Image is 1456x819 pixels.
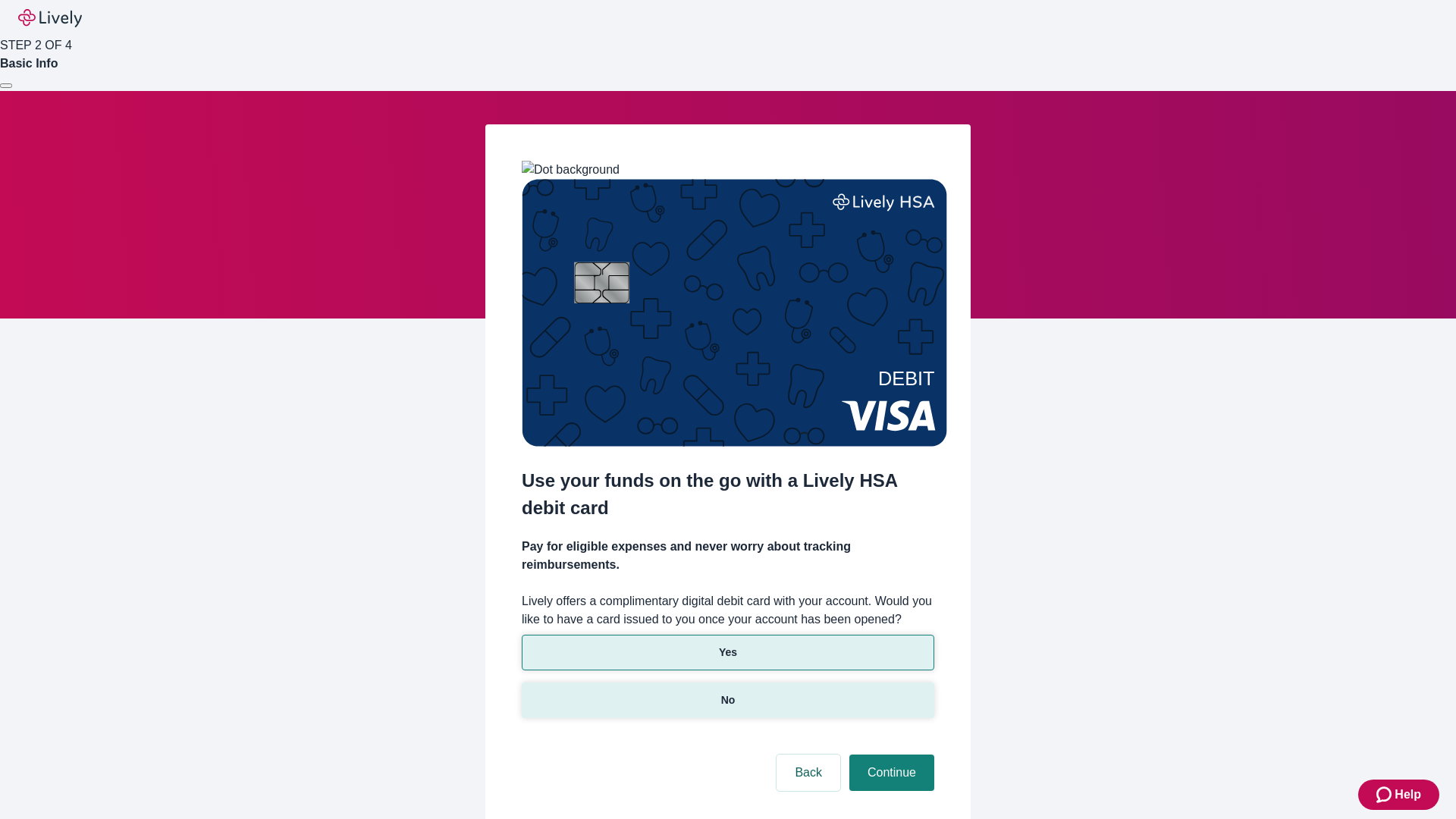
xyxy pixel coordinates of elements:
[522,682,934,718] button: No
[1376,786,1395,804] svg: Zendesk support icon
[1395,786,1421,804] span: Help
[522,538,934,574] h4: Pay for eligible expenses and never worry about tracking reimbursements.
[1358,780,1439,810] button: Zendesk support iconHelp
[522,161,620,179] img: Dot background
[522,467,934,522] h2: Use your funds on the go with a Lively HSA debit card
[721,692,736,708] p: No
[522,635,934,670] button: Yes
[719,645,737,661] p: Yes
[849,755,934,791] button: Continue
[522,179,947,447] img: Debit card
[18,9,82,27] img: Lively
[522,592,934,629] label: Lively offers a complimentary digital debit card with your account. Would you like to have a card...
[777,755,840,791] button: Back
